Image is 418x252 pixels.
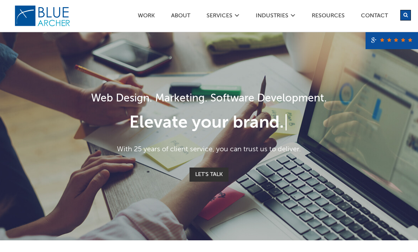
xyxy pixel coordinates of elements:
a: Resources [311,13,345,20]
a: Let's Talk [190,168,228,182]
a: Industries [255,13,289,20]
span: Elevate your brand. [129,115,284,131]
span: | [284,115,288,131]
a: ABOUT [171,13,191,20]
a: Work [137,13,155,20]
img: Blue Archer Logo [14,5,71,27]
h1: Web Design. Marketing. Software Development. [48,91,370,107]
a: SERVICES [206,13,233,20]
a: Contact [361,13,388,20]
p: With 25 years of client service, you can trust us to deliver. [48,144,370,155]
